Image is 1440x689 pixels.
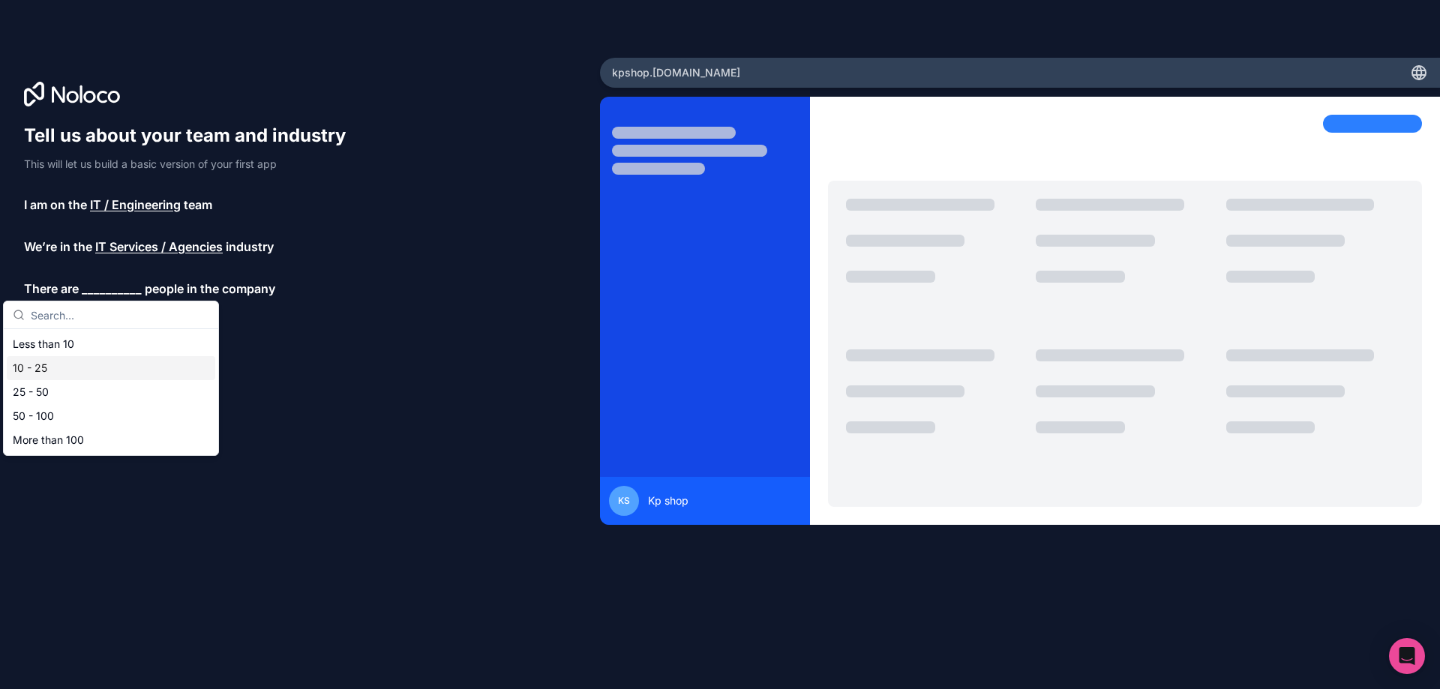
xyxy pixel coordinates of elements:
[24,196,87,214] span: I am on the
[7,428,215,452] div: More than 100
[145,280,275,298] span: people in the company
[184,196,212,214] span: team
[24,124,360,148] h1: Tell us about your team and industry
[24,280,79,298] span: There are
[7,356,215,380] div: 10 - 25
[648,493,688,508] span: Kp shop
[95,238,223,256] span: IT Services / Agencies
[31,301,209,328] input: Search...
[618,495,630,507] span: Ks
[82,280,142,298] span: __________
[24,157,360,172] p: This will let us build a basic version of your first app
[226,238,274,256] span: industry
[612,65,740,80] span: kpshop .[DOMAIN_NAME]
[4,329,218,455] div: Suggestions
[1389,638,1425,674] div: Open Intercom Messenger
[7,404,215,428] div: 50 - 100
[90,196,181,214] span: IT / Engineering
[7,380,215,404] div: 25 - 50
[7,332,215,356] div: Less than 10
[24,238,92,256] span: We’re in the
